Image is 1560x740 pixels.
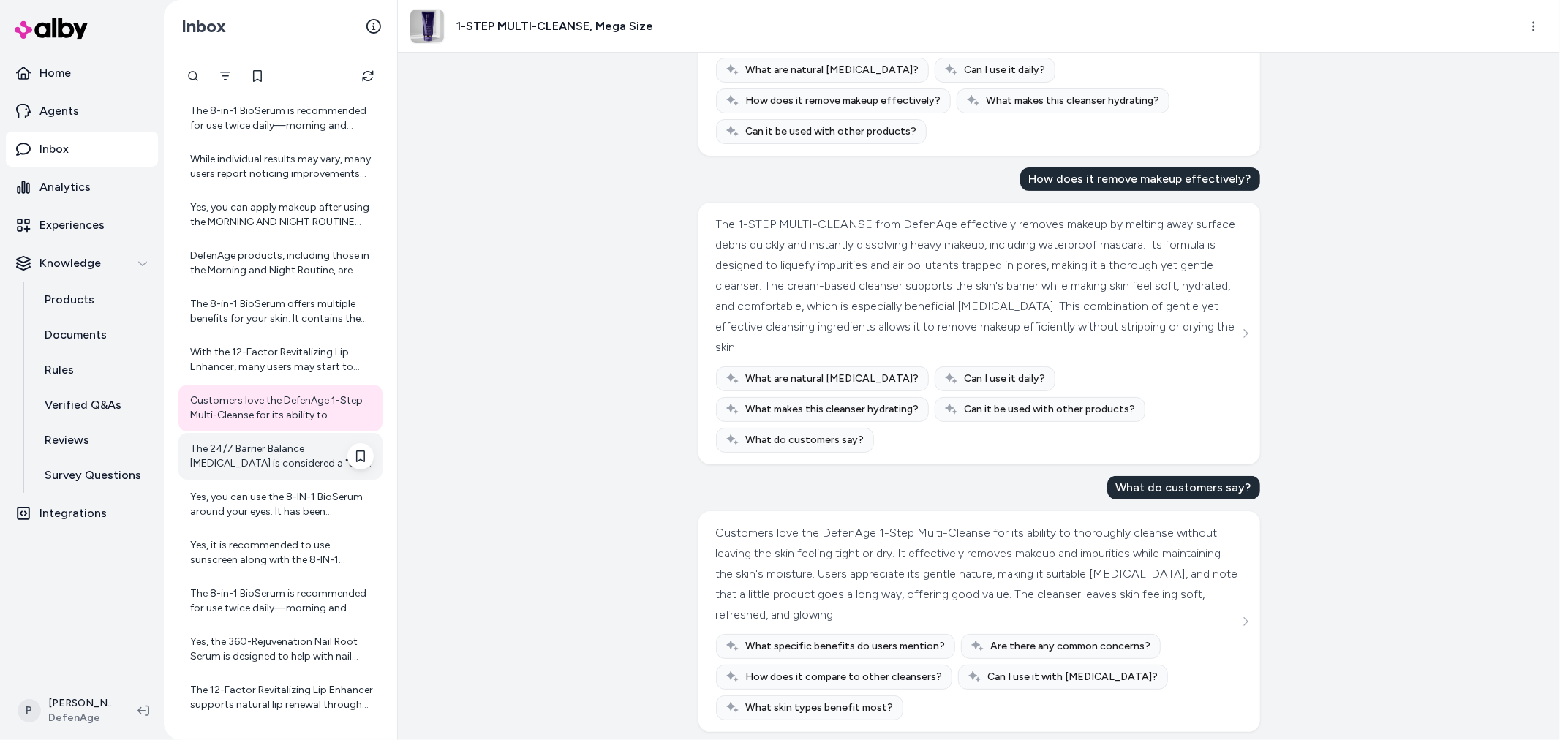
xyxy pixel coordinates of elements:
p: Integrations [39,505,107,522]
span: What skin types benefit most? [746,701,894,715]
a: Survey Questions [30,458,158,493]
div: With the 12-Factor Revitalizing Lip Enhancer, many users may start to notice initial improvements... [190,345,374,374]
span: Can I use it with [MEDICAL_DATA]? [988,670,1158,684]
p: Products [45,291,94,309]
h3: 1-STEP MULTI-CLEANSE, Mega Size [456,18,653,35]
img: cleanser-5oz-460_1.jpg [410,10,444,43]
div: The 8-in-1 BioSerum is recommended for use twice daily—morning and evening. Use one pump on your ... [190,104,374,133]
span: P [18,699,41,722]
button: Refresh [353,61,383,91]
div: The 1-STEP MULTI-CLEANSE from DefenAge effectively removes makeup by melting away surface debris ... [716,214,1239,358]
button: See more [1237,613,1254,630]
h2: Inbox [181,15,226,37]
div: What do customers say? [1107,476,1260,499]
button: See more [1237,325,1254,342]
p: Documents [45,326,107,344]
div: The 12-Factor Revitalizing Lip Enhancer supports natural lip renewal through its unique formulati... [190,683,374,712]
a: Yes, the 360-Rejuvenation Nail Root Serum is designed to help with nail brittleness. It targets t... [178,626,383,673]
span: What are natural [MEDICAL_DATA]? [746,371,919,386]
a: The 12-Factor Revitalizing Lip Enhancer supports natural lip renewal through its unique formulati... [178,674,383,721]
img: alby Logo [15,18,88,39]
p: Rules [45,361,74,379]
div: While individual results may vary, many users report noticing improvements [DATE] of consistent u... [190,152,374,181]
p: Reviews [45,431,89,449]
div: Yes, you can use the 8-IN-1 BioSerum around your eyes. It has been ophthalmologist tested and is ... [190,490,374,519]
p: Agents [39,102,79,120]
div: Customers love the DefenAge 1-Step Multi-Cleanse for its ability to thoroughly cleanse without le... [716,523,1239,625]
button: Filter [211,61,240,91]
a: Agents [6,94,158,129]
a: Reviews [30,423,158,458]
a: DefenAge products, including those in the Morning and Night Routine, are formulated with safety i... [178,240,383,287]
a: Integrations [6,496,158,531]
span: What are natural [MEDICAL_DATA]? [746,63,919,78]
span: DefenAge [48,711,114,725]
p: Home [39,64,71,82]
p: Verified Q&As [45,396,121,414]
div: How does it remove makeup effectively? [1020,167,1260,191]
span: What makes this cleanser hydrating? [746,402,919,417]
span: What makes this cleanser hydrating? [987,94,1160,108]
p: Inbox [39,140,69,158]
span: Are there any common concerns? [991,639,1151,654]
a: The 8-in-1 BioSerum is recommended for use twice daily—morning and evening. Use one pump on your ... [178,95,383,142]
span: Can it be used with other products? [965,402,1136,417]
a: Experiences [6,208,158,243]
a: While individual results may vary, many users report noticing improvements [DATE] of consistent u... [178,143,383,190]
a: The 24/7 Barrier Balance [MEDICAL_DATA] is considered a "Step 2" product in your skincare routine... [178,433,383,480]
a: The 8-in-1 BioSerum is recommended for use twice daily—morning and evening. Use one pump on your ... [178,578,383,624]
a: Inbox [6,132,158,167]
div: Yes, the 360-Rejuvenation Nail Root Serum is designed to help with nail brittleness. It targets t... [190,635,374,664]
span: What do customers say? [746,433,864,448]
div: Yes, you can apply makeup after using the MORNING AND NIGHT ROUTINE products in the morning. The ... [190,200,374,230]
span: Can I use it daily? [965,371,1046,386]
a: Customers love the DefenAge 1-Step Multi-Cleanse for its ability to thoroughly cleanse without le... [178,385,383,431]
div: The 8-in-1 BioSerum is recommended for use twice daily—morning and evening. Use one pump on your ... [190,586,374,616]
span: What specific benefits do users mention? [746,639,946,654]
p: Analytics [39,178,91,196]
p: Survey Questions [45,467,141,484]
div: Yes, it is recommended to use sunscreen along with the 8-IN-1 BioSerum. While the serum provides ... [190,538,374,567]
a: Yes, you can apply makeup after using the MORNING AND NIGHT ROUTINE products in the morning. The ... [178,192,383,238]
button: P[PERSON_NAME]DefenAge [9,687,126,734]
a: Rules [30,352,158,388]
a: With the 12-Factor Revitalizing Lip Enhancer, many users may start to notice initial improvements... [178,336,383,383]
a: Products [30,282,158,317]
span: How does it compare to other cleansers? [746,670,943,684]
a: Verified Q&As [30,388,158,423]
button: Knowledge [6,246,158,281]
div: DefenAge products, including those in the Morning and Night Routine, are formulated with safety i... [190,249,374,278]
a: Analytics [6,170,158,205]
span: Can it be used with other products? [746,124,917,139]
span: Can I use it daily? [965,63,1046,78]
a: Yes, it is recommended to use sunscreen along with the 8-IN-1 BioSerum. While the serum provides ... [178,529,383,576]
p: Experiences [39,216,105,234]
p: Knowledge [39,254,101,272]
a: Home [6,56,158,91]
div: Customers love the DefenAge 1-Step Multi-Cleanse for its ability to thoroughly cleanse without le... [190,393,374,423]
a: The 8-in-1 BioSerum offers multiple benefits for your skin. It contains the highest concentration... [178,288,383,335]
div: The 24/7 Barrier Balance [MEDICAL_DATA] is considered a "Step 2" product in your skincare routine... [190,442,374,471]
a: Yes, you can use the 8-IN-1 BioSerum around your eyes. It has been ophthalmologist tested and is ... [178,481,383,528]
div: The 8-in-1 BioSerum offers multiple benefits for your skin. It contains the highest concentration... [190,297,374,326]
span: How does it remove makeup effectively? [746,94,941,108]
a: Documents [30,317,158,352]
p: [PERSON_NAME] [48,696,114,711]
